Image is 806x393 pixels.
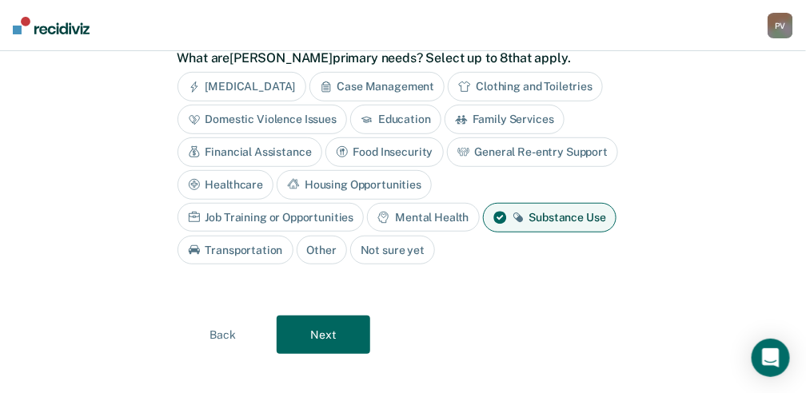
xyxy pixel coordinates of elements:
[367,203,479,232] div: Mental Health
[350,236,435,265] div: Not sure yet
[297,236,347,265] div: Other
[277,170,432,200] div: Housing Opportunities
[178,50,621,65] label: What are [PERSON_NAME] primary needs? Select up to 8 that apply.
[483,203,616,232] div: Substance Use
[768,13,793,38] button: PV
[752,339,790,377] div: Open Intercom Messenger
[768,13,793,38] div: P V
[277,316,370,354] button: Next
[178,236,293,265] div: Transportation
[309,72,445,101] div: Case Management
[178,203,365,232] div: Job Training or Opportunities
[178,170,274,200] div: Healthcare
[13,17,90,34] img: Recidiviz
[447,137,619,167] div: General Re-entry Support
[178,72,306,101] div: [MEDICAL_DATA]
[448,72,603,101] div: Clothing and Toiletries
[350,105,441,134] div: Education
[177,316,270,354] button: Back
[325,137,444,167] div: Food Insecurity
[445,105,565,134] div: Family Services
[178,105,348,134] div: Domestic Violence Issues
[178,137,322,167] div: Financial Assistance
